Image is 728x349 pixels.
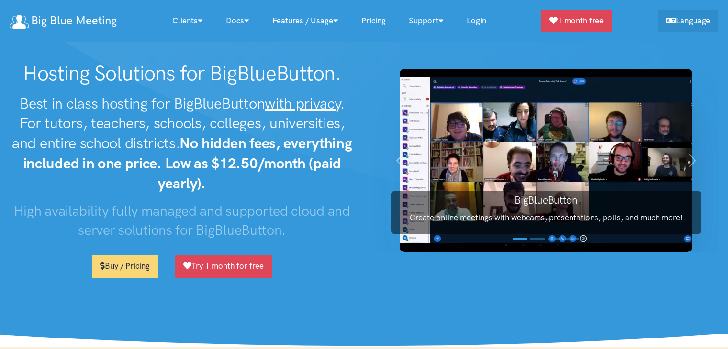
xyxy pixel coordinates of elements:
[214,11,261,31] a: Docs
[658,10,718,32] a: Language
[261,11,350,31] a: Features / Usage
[23,134,352,192] strong: No hidden fees, everything included in one price. Low as $12.50/month (paid yearly).
[10,94,355,194] h2: Best in class hosting for BigBlueButton . For tutors, teachers, schools, colleges, universities, ...
[391,211,701,224] p: Create online meetings with webcams, presentations, polls, and much more!
[400,69,692,252] img: BigBlueButton screenshot
[350,11,397,31] a: Pricing
[10,15,29,29] img: logo
[10,61,355,86] h1: Hosting Solutions for BigBlueButton.
[10,11,117,31] a: Big Blue Meeting
[265,95,340,112] u: with privacy
[391,193,701,207] h3: BigBlueButton
[161,11,214,31] a: Clients
[397,11,455,31] a: Support
[541,10,612,32] a: 1 month free
[10,201,355,240] h3: High availability fully managed and supported cloud and server solutions for BigBlueButton.
[92,255,158,277] a: Buy / Pricing
[455,11,498,31] a: Login
[175,255,272,277] a: Try 1 month for free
